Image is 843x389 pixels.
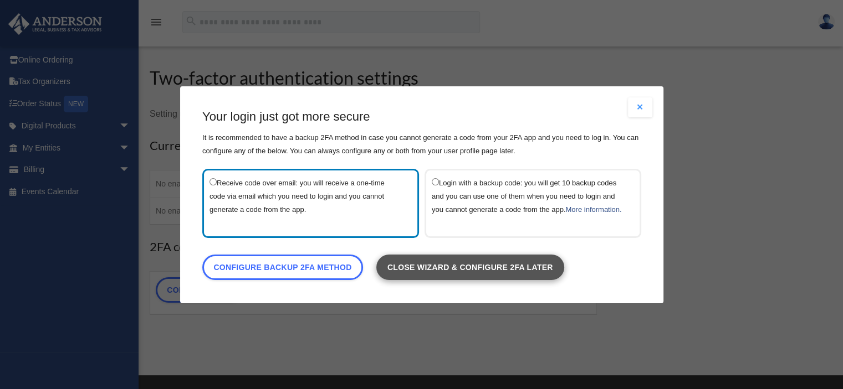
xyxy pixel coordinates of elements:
a: Configure backup 2FA method [202,254,363,279]
p: It is recommended to have a backup 2FA method in case you cannot generate a code from your 2FA ap... [202,131,641,157]
h3: Your login just got more secure [202,108,641,126]
a: More information. [565,205,621,213]
label: Receive code over email: you will receive a one-time code via email which you need to login and y... [210,175,401,230]
input: Login with a backup code: you will get 10 backup codes and you can use one of them when you need ... [432,178,439,185]
label: Login with a backup code: you will get 10 backup codes and you can use one of them when you need ... [432,175,623,230]
button: Close modal [628,97,652,117]
input: Receive code over email: you will receive a one-time code via email which you need to login and y... [210,178,217,185]
a: Close wizard & configure 2FA later [376,254,564,279]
